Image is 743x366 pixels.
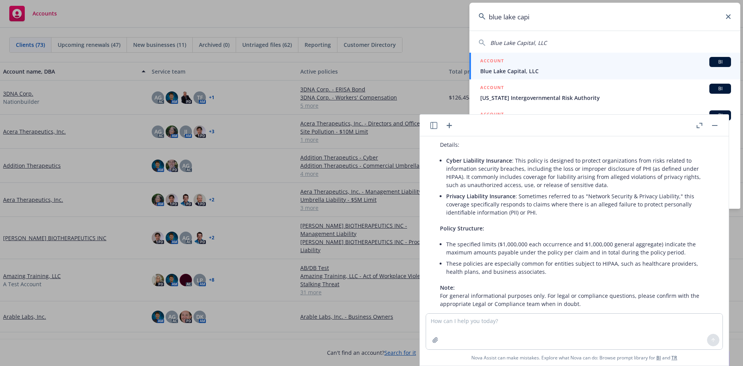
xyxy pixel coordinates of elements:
span: Privacy Liability Insurance [446,192,515,200]
span: BI [712,112,728,119]
a: BI [656,354,661,361]
h5: ACCOUNT [480,84,504,93]
span: BI [712,85,728,92]
li: : Sometimes referred to as "Network Security & Privacy Liability," this coverage specifically res... [446,191,709,218]
span: Note: [440,284,455,291]
p: For general informational purposes only. For legal or compliance questions, please confirm with t... [440,284,709,308]
span: Blue Lake Capital, LLC [480,67,731,75]
span: Policy Structure: [440,225,484,232]
li: The specified limits ($1,000,000 each occurrence and $1,000,000 general aggregate) indicate the m... [446,239,709,258]
li: These policies are especially common for entities subject to HIPAA, such as healthcare providers,... [446,258,709,277]
a: ACCOUNTBIFrontier Investment Corporation [469,106,740,133]
span: Blue Lake Capital, LLC [490,39,547,46]
span: [US_STATE] Intergovernmental Risk Authority [480,94,731,102]
li: : This policy is designed to protect organizations from risks related to information security bre... [446,155,709,191]
a: TR [671,354,677,361]
p: Details: [440,141,709,149]
h5: ACCOUNT [480,110,504,120]
span: Nova Assist can make mistakes. Explore what Nova can do: Browse prompt library for and [423,350,726,366]
a: ACCOUNTBIBlue Lake Capital, LLC [469,53,740,79]
input: Search... [469,3,740,31]
a: ACCOUNTBI[US_STATE] Intergovernmental Risk Authority [469,79,740,106]
span: BI [712,58,728,65]
h5: ACCOUNT [480,57,504,66]
span: Cyber Liability Insurance [446,157,512,164]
